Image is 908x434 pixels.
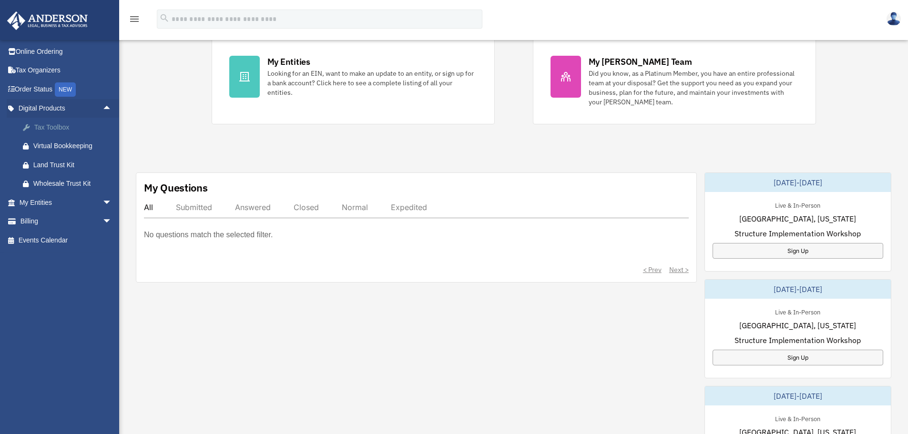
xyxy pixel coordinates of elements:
[13,118,126,137] a: Tax Toolbox
[102,212,122,232] span: arrow_drop_down
[267,56,310,68] div: My Entities
[102,99,122,119] span: arrow_drop_up
[7,42,126,61] a: Online Ordering
[391,202,427,212] div: Expedited
[735,228,861,239] span: Structure Implementation Workshop
[735,334,861,346] span: Structure Implementation Workshop
[294,202,319,212] div: Closed
[33,140,114,152] div: Virtual Bookkeeping
[129,17,140,25] a: menu
[533,38,816,124] a: My [PERSON_NAME] Team Did you know, as a Platinum Member, you have an entire professional team at...
[342,202,368,212] div: Normal
[235,202,271,212] div: Answered
[144,202,153,212] div: All
[267,69,477,97] div: Looking for an EIN, want to make an update to an entity, or sign up for a bank account? Click her...
[7,80,126,99] a: Order StatusNEW
[7,61,126,80] a: Tax Organizers
[767,306,828,316] div: Live & In-Person
[767,413,828,423] div: Live & In-Person
[739,320,856,331] span: [GEOGRAPHIC_DATA], [US_STATE]
[705,386,891,405] div: [DATE]-[DATE]
[33,121,114,133] div: Tax Toolbox
[33,178,114,190] div: Wholesale Trust Kit
[589,56,692,68] div: My [PERSON_NAME] Team
[767,200,828,210] div: Live & In-Person
[589,69,798,107] div: Did you know, as a Platinum Member, you have an entire professional team at your disposal? Get th...
[7,99,126,118] a: Digital Productsarrow_drop_up
[4,11,91,30] img: Anderson Advisors Platinum Portal
[13,174,126,193] a: Wholesale Trust Kit
[7,231,126,250] a: Events Calendar
[7,212,126,231] a: Billingarrow_drop_down
[713,243,883,259] a: Sign Up
[705,173,891,192] div: [DATE]-[DATE]
[144,181,208,195] div: My Questions
[33,159,114,171] div: Land Trust Kit
[739,213,856,224] span: [GEOGRAPHIC_DATA], [US_STATE]
[13,155,126,174] a: Land Trust Kit
[102,193,122,212] span: arrow_drop_down
[713,350,883,365] a: Sign Up
[176,202,212,212] div: Submitted
[705,280,891,299] div: [DATE]-[DATE]
[129,13,140,25] i: menu
[7,193,126,212] a: My Entitiesarrow_drop_down
[55,82,76,97] div: NEW
[13,137,126,156] a: Virtual Bookkeeping
[887,12,901,26] img: User Pic
[212,38,495,124] a: My Entities Looking for an EIN, want to make an update to an entity, or sign up for a bank accoun...
[144,228,273,242] p: No questions match the selected filter.
[159,13,170,23] i: search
